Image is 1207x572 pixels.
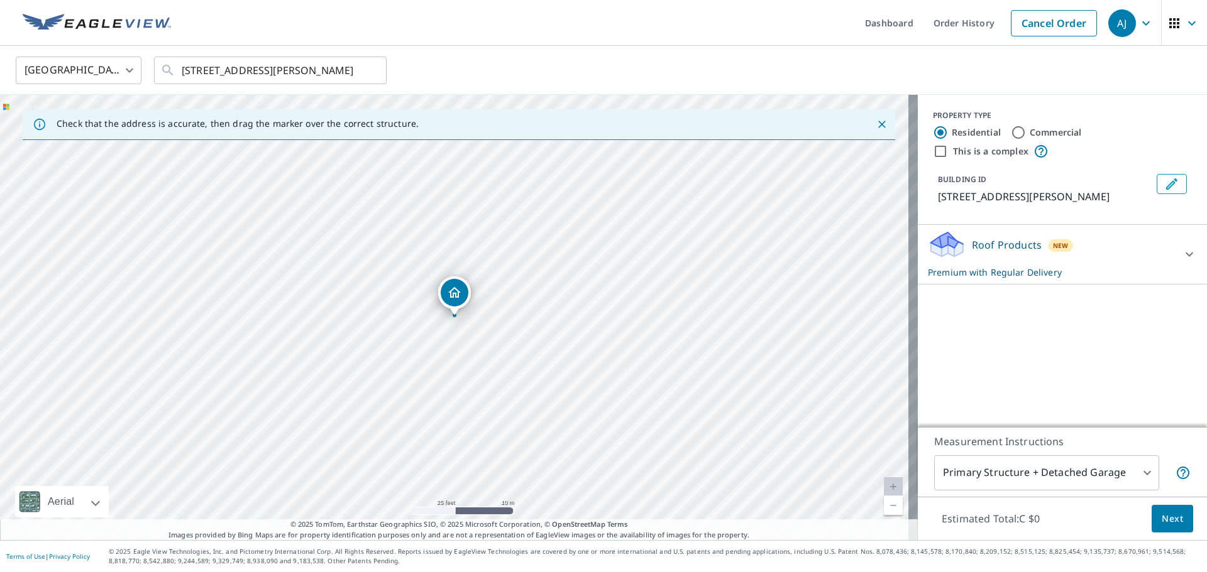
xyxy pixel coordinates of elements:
a: Terms of Use [6,552,45,561]
input: Search by address or latitude-longitude [182,53,361,88]
button: Close [874,116,890,132]
p: BUILDING ID [938,174,986,185]
span: Your report will include the primary structure and a detached garage if one exists. [1176,465,1191,480]
img: EV Logo [23,14,171,33]
p: | [6,553,90,560]
div: [GEOGRAPHIC_DATA] [16,53,141,88]
a: Current Level 20, Zoom In Disabled [884,477,903,496]
span: © 2025 TomTom, Earthstar Geographics SIO, © 2025 Microsoft Corporation, © [290,519,628,530]
label: Commercial [1030,126,1082,139]
div: Roof ProductsNewPremium with Regular Delivery [928,230,1197,279]
span: New [1053,240,1069,251]
div: Primary Structure + Detached Garage [934,455,1159,490]
p: Check that the address is accurate, then drag the marker over the correct structure. [57,118,419,129]
div: Dropped pin, building 1, Residential property, 2287 MELISSA CRES BURLINGTON ON L7P3T5 [438,276,471,315]
p: Premium with Regular Delivery [928,266,1174,279]
p: Estimated Total: C $0 [932,505,1050,532]
p: Roof Products [972,237,1042,252]
button: Edit building 1 [1157,174,1187,194]
a: Current Level 20, Zoom Out [884,496,903,515]
a: Cancel Order [1011,10,1097,36]
a: Terms [607,519,628,529]
p: [STREET_ADDRESS][PERSON_NAME] [938,189,1152,204]
button: Next [1152,505,1193,533]
div: Aerial [15,486,109,517]
span: Next [1162,511,1183,527]
div: Aerial [44,486,78,517]
label: This is a complex [953,145,1028,158]
label: Residential [952,126,1001,139]
div: PROPERTY TYPE [933,110,1192,121]
a: Privacy Policy [49,552,90,561]
div: AJ [1108,9,1136,37]
a: OpenStreetMap [552,519,605,529]
p: © 2025 Eagle View Technologies, Inc. and Pictometry International Corp. All Rights Reserved. Repo... [109,547,1201,566]
p: Measurement Instructions [934,434,1191,449]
